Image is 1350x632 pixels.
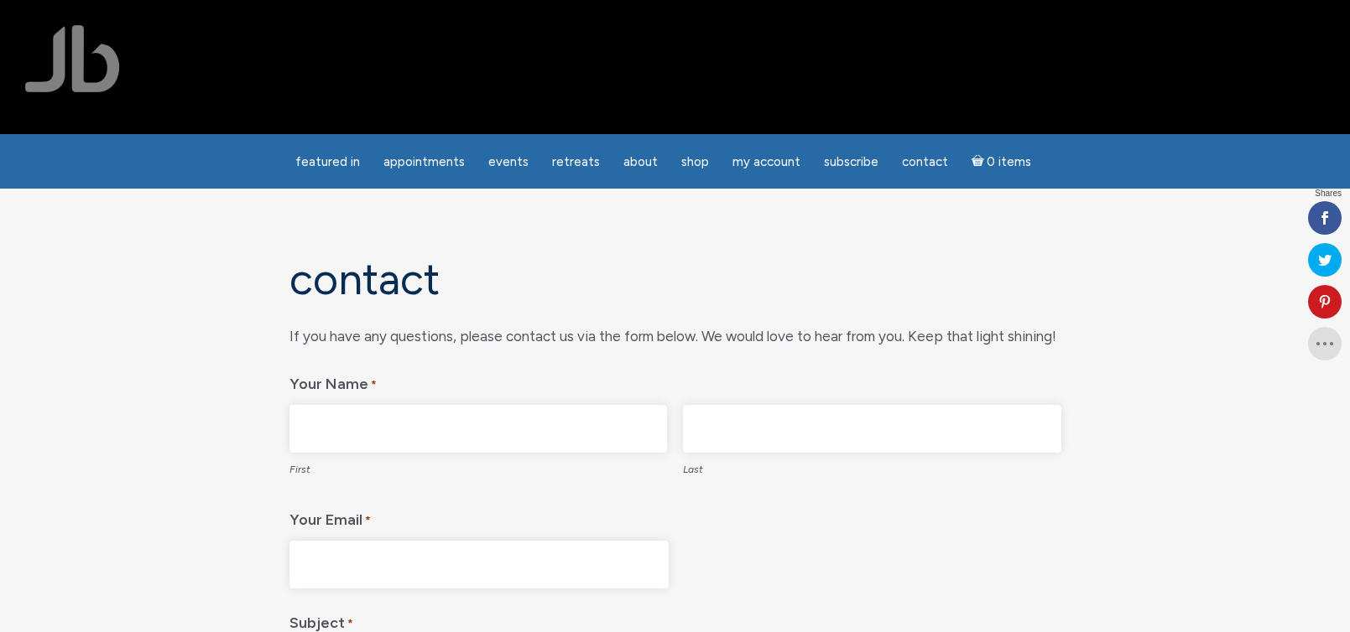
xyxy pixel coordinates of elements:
[722,146,811,179] a: My Account
[824,154,878,169] span: Subscribe
[732,154,800,169] span: My Account
[25,25,120,92] img: Jamie Butler. The Everyday Medium
[289,256,1061,303] h1: Contact
[987,156,1031,168] span: 0 items
[683,453,1061,483] label: Last
[892,146,958,179] a: Contact
[285,146,370,179] a: featured in
[383,154,465,169] span: Appointments
[295,154,360,169] span: featured in
[814,146,889,179] a: Subscribe
[373,146,475,179] a: Appointments
[681,154,709,169] span: Shop
[478,146,539,179] a: Events
[972,154,988,169] i: Cart
[1315,189,1342,198] span: Shares
[289,324,1061,350] div: If you have any questions, please contact us via the form below. We would love to hear from you. ...
[289,363,1061,399] legend: Your Name
[902,154,948,169] span: Contact
[623,154,658,169] span: About
[552,154,600,169] span: Retreats
[289,499,371,535] label: Your Email
[613,146,668,179] a: About
[542,146,610,179] a: Retreats
[671,146,719,179] a: Shop
[962,144,1042,179] a: Cart0 items
[488,154,529,169] span: Events
[289,453,668,483] label: First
